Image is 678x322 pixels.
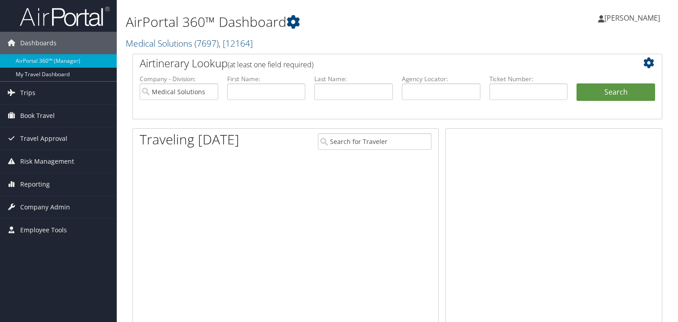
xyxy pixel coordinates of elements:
[318,133,431,150] input: Search for Traveler
[20,150,74,173] span: Risk Management
[20,6,110,27] img: airportal-logo.png
[194,37,219,49] span: ( 7697 )
[140,74,218,83] label: Company - Division:
[20,196,70,218] span: Company Admin
[228,60,313,70] span: (at least one field required)
[314,74,393,83] label: Last Name:
[402,74,480,83] label: Agency Locator:
[598,4,669,31] a: [PERSON_NAME]
[20,219,67,241] span: Employee Tools
[126,13,488,31] h1: AirPortal 360™ Dashboard
[20,32,57,54] span: Dashboards
[140,56,611,71] h2: Airtinerary Lookup
[219,37,253,49] span: , [ 12164 ]
[20,104,55,127] span: Book Travel
[577,83,655,101] button: Search
[126,37,253,49] a: Medical Solutions
[140,130,239,149] h1: Traveling [DATE]
[489,74,568,83] label: Ticket Number:
[20,82,35,104] span: Trips
[20,127,67,150] span: Travel Approval
[227,74,306,83] label: First Name:
[604,13,660,23] span: [PERSON_NAME]
[20,173,50,196] span: Reporting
